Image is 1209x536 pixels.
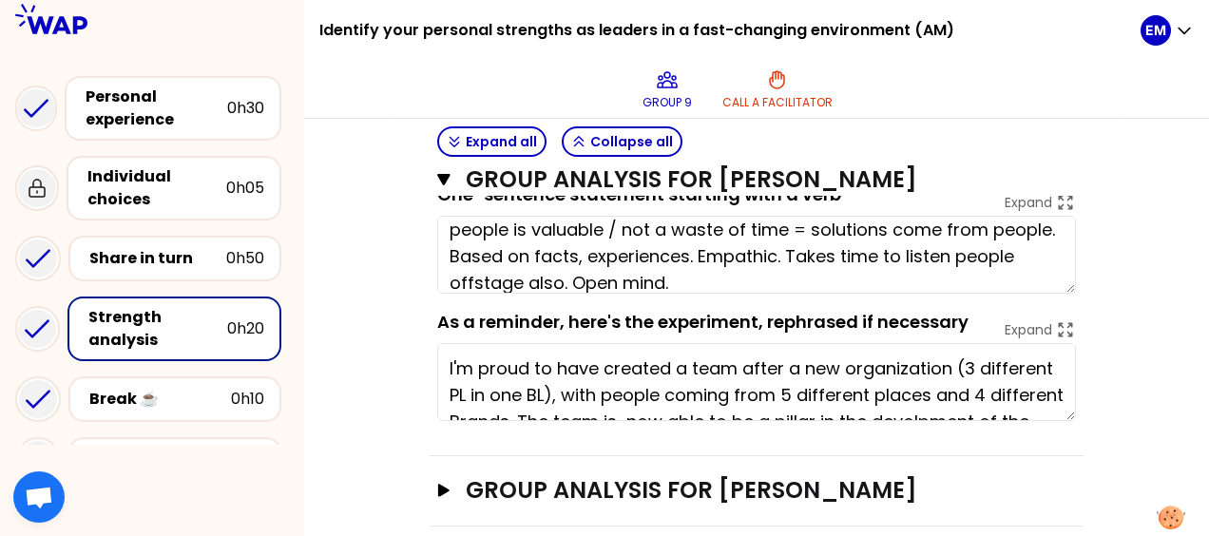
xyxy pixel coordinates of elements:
[466,164,1010,195] h3: Group analysis for [PERSON_NAME]
[1005,193,1052,212] p: Expand
[89,388,231,411] div: Break ☕️
[437,126,547,157] button: Expand all
[1005,320,1052,339] p: Expand
[437,343,1076,421] textarea: I'm proud to have created a team after a new organization (3 different PL in one BL), with people...
[227,317,264,340] div: 0h20
[231,388,264,411] div: 0h10
[466,475,1012,506] h3: Group analysis for [PERSON_NAME]
[437,216,1076,294] textarea: Handling very well with complicated situations. Concrete. Listening people is valuable / not a wa...
[437,310,969,334] label: As a reminder, here's the experiment, rephrased if necessary
[643,95,692,110] p: Group 9
[562,126,682,157] button: Collapse all
[1141,15,1194,46] button: EM
[89,247,226,270] div: Share in turn
[88,306,227,352] div: Strength analysis
[13,471,65,523] div: Ouvrir le chat
[226,247,264,270] div: 0h50
[437,475,1076,506] button: Group analysis for [PERSON_NAME]
[715,61,840,118] button: Call a facilitator
[635,61,700,118] button: Group 9
[227,97,264,120] div: 0h30
[226,177,264,200] div: 0h05
[437,164,1076,195] button: Group analysis for [PERSON_NAME]
[1145,21,1166,40] p: EM
[87,165,226,211] div: Individual choices
[86,86,227,131] div: Personal experience
[722,95,833,110] p: Call a facilitator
